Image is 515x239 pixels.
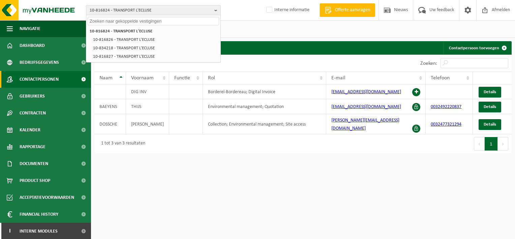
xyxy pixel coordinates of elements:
span: Acceptatievoorwaarden [20,189,74,206]
a: Details [479,119,501,130]
span: Functie [174,75,190,81]
button: 10-816824 - TRANSPORT L'ECLUSE [86,5,221,15]
span: Bedrijfsgegevens [20,54,59,71]
li: 10-834218 - TRANSPORT L'ECLUSE [91,44,219,52]
td: DOSSCHE [94,114,126,134]
span: Rapportage [20,138,46,155]
span: Documenten [20,155,48,172]
span: Details [484,90,496,94]
a: Offerte aanvragen [320,3,375,17]
td: [PERSON_NAME] [126,114,169,134]
a: [EMAIL_ADDRESS][DOMAIN_NAME] [331,89,401,95]
input: Zoeken naar gekoppelde vestigingen [88,17,219,25]
td: THIJS [126,99,169,114]
span: Financial History [20,206,58,223]
span: E-mail [331,75,345,81]
span: Telefoon [431,75,450,81]
span: Contactpersonen [20,71,59,88]
td: Borderel-Bordereau; Digital Invoice [203,84,326,99]
span: Details [484,105,496,109]
a: 0032477321294 [431,122,461,127]
label: Interne informatie [265,5,309,15]
td: DIG INV [126,84,169,99]
a: Details [479,87,501,98]
td: Environmental management; Quotation [203,99,326,114]
button: 1 [485,137,498,151]
div: 1 tot 3 van 3 resultaten [98,138,145,150]
li: 10-816827 - TRANSPORT L'ECLUSE [91,52,219,61]
span: Navigatie [20,20,40,37]
a: Details [479,102,501,112]
a: [EMAIL_ADDRESS][DOMAIN_NAME] [331,104,401,109]
label: Zoeken: [420,61,437,66]
span: 10-816824 - TRANSPORT L'ECLUSE [90,5,212,16]
span: Product Shop [20,172,50,189]
span: Kalender [20,122,40,138]
span: Offerte aanvragen [333,7,372,14]
span: Dashboard [20,37,45,54]
span: Naam [99,75,113,81]
td: Collection; Environmental management; Site access [203,114,326,134]
button: Previous [474,137,485,151]
span: Rol [208,75,215,81]
span: Voornaam [131,75,154,81]
td: BAEYENS [94,99,126,114]
strong: 10-816824 - TRANSPORT L'ECLUSE [90,29,152,33]
a: 0032492220837 [431,104,461,109]
span: Details [484,122,496,127]
a: Contactpersoon toevoegen [444,41,511,55]
span: Contracten [20,105,46,122]
li: 10-816826 - TRANSPORT L'ECLUSE [91,35,219,44]
button: Next [498,137,508,151]
span: Gebruikers [20,88,45,105]
a: [PERSON_NAME][EMAIL_ADDRESS][DOMAIN_NAME] [331,118,399,131]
